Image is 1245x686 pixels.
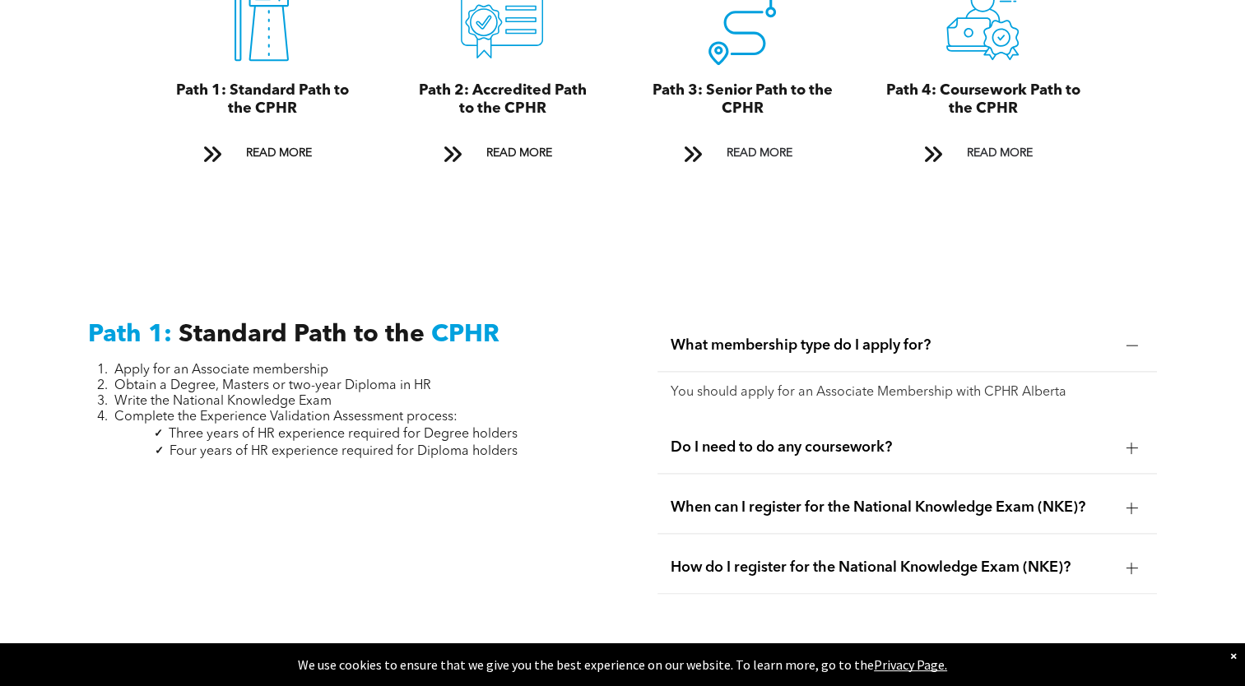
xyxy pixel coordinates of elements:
span: Path 4: Coursework Path to the CPHR [885,83,1080,116]
span: How do I register for the National Knowledge Exam (NKE)? [671,559,1113,577]
span: Do I need to do any coursework? [671,438,1113,457]
span: Path 1: [88,322,172,347]
span: Three years of HR experience required for Degree holders [169,428,518,441]
span: CPHR [431,322,499,347]
span: Path 1: Standard Path to the CPHR [175,83,348,116]
a: READ MORE [431,138,573,169]
div: Dismiss notification [1230,647,1237,664]
span: What membership type do I apply for? [671,336,1113,355]
span: Four years of HR experience required for Diploma holders [170,445,518,458]
a: READ MORE [191,138,332,169]
span: READ MORE [480,138,557,169]
span: Complete the Experience Validation Assessment process: [114,410,458,424]
span: Path 3: Senior Path to the CPHR [653,83,833,116]
span: READ MORE [239,138,317,169]
a: Privacy Page. [874,656,947,673]
span: Obtain a Degree, Masters or two-year Diploma in HR [114,379,431,392]
span: Write the National Knowledge Exam [114,395,332,408]
span: Standard Path to the [179,322,425,347]
a: READ MORE [671,138,813,169]
span: Path 2: Accredited Path to the CPHR [418,83,586,116]
a: READ MORE [912,138,1053,169]
p: You should apply for an Associate Membership with CPHR Alberta [671,385,1144,401]
span: READ MORE [720,138,797,169]
span: Apply for an Associate membership [114,364,328,377]
span: When can I register for the National Knowledge Exam (NKE)? [671,498,1113,517]
span: READ MORE [960,138,1038,169]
